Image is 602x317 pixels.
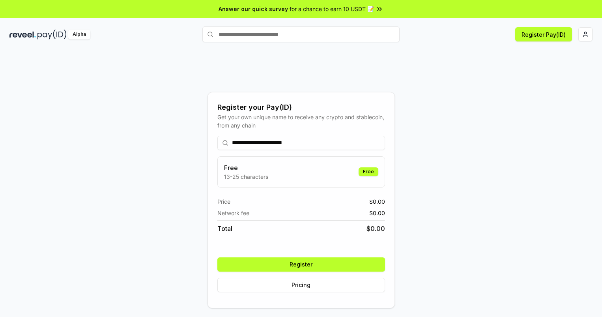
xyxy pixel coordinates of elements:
[224,173,268,181] p: 13-25 characters
[217,257,385,272] button: Register
[369,209,385,217] span: $ 0.00
[217,278,385,292] button: Pricing
[9,30,36,39] img: reveel_dark
[217,102,385,113] div: Register your Pay(ID)
[217,224,232,233] span: Total
[515,27,572,41] button: Register Pay(ID)
[224,163,268,173] h3: Free
[359,167,378,176] div: Free
[219,5,288,13] span: Answer our quick survey
[217,113,385,129] div: Get your own unique name to receive any crypto and stablecoin, from any chain
[369,197,385,206] span: $ 0.00
[290,5,374,13] span: for a chance to earn 10 USDT 📝
[366,224,385,233] span: $ 0.00
[217,197,230,206] span: Price
[217,209,249,217] span: Network fee
[37,30,67,39] img: pay_id
[68,30,90,39] div: Alpha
